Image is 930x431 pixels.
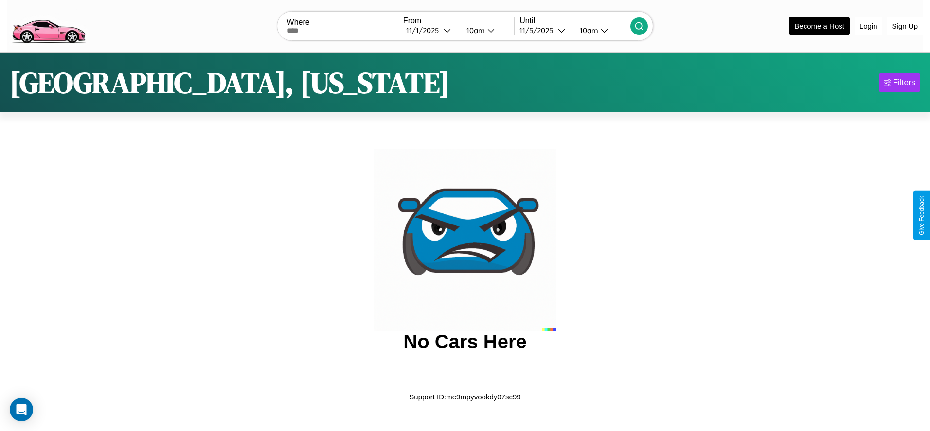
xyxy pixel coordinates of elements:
button: 11/1/2025 [403,25,459,35]
img: logo [7,5,89,46]
div: 10am [462,26,487,35]
div: 10am [575,26,601,35]
button: 10am [459,25,514,35]
h2: No Cars Here [403,331,526,353]
h1: [GEOGRAPHIC_DATA], [US_STATE] [10,63,450,103]
button: Become a Host [789,17,850,35]
div: 11 / 5 / 2025 [519,26,558,35]
button: Filters [879,73,920,92]
button: 10am [572,25,630,35]
div: Open Intercom Messenger [10,398,33,421]
div: 11 / 1 / 2025 [406,26,444,35]
div: Give Feedback [918,196,925,235]
button: Sign Up [887,17,923,35]
button: Login [855,17,882,35]
p: Support ID: me9mpyvookdy07sc99 [409,390,520,403]
img: car [374,149,556,331]
label: From [403,17,514,25]
label: Where [287,18,398,27]
div: Filters [893,78,915,87]
label: Until [519,17,630,25]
